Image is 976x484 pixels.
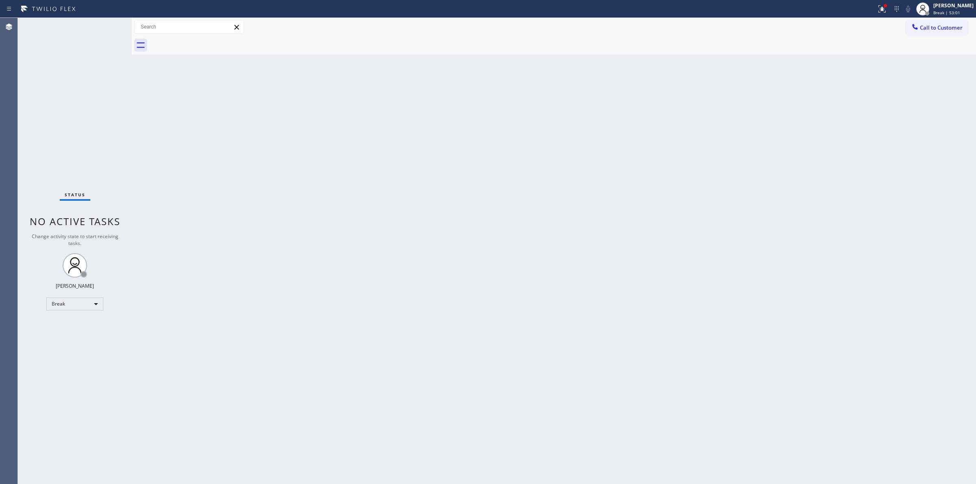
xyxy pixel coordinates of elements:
[933,10,960,15] span: Break | 53:01
[135,20,244,33] input: Search
[32,233,118,247] span: Change activity state to start receiving tasks.
[933,2,974,9] div: [PERSON_NAME]
[65,192,85,198] span: Status
[906,20,968,35] button: Call to Customer
[46,297,103,310] div: Break
[920,24,963,31] span: Call to Customer
[56,282,94,289] div: [PERSON_NAME]
[30,215,120,228] span: No active tasks
[902,3,914,15] button: Mute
